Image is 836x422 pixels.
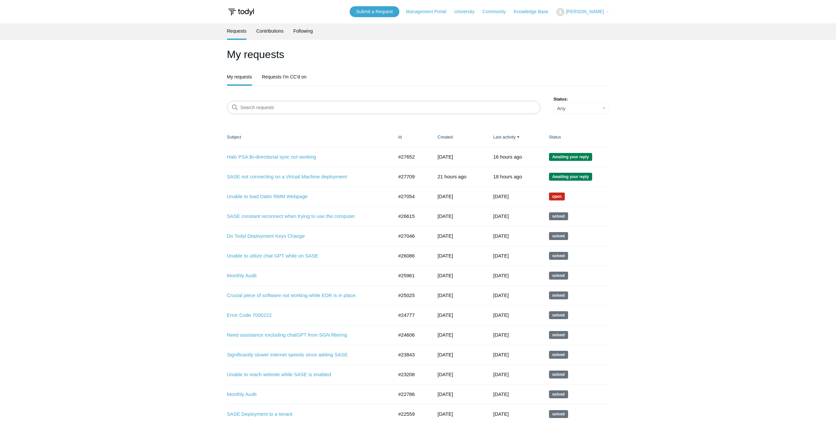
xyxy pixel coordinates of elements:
[549,351,568,359] span: This request has been solved
[392,246,431,266] td: #26086
[392,266,431,286] td: #25961
[227,69,252,84] a: My requests
[227,173,384,181] a: SASE not connecting on a Virtual Machine deployment
[392,167,431,187] td: #27709
[454,8,481,15] a: University
[227,193,384,200] a: Unable to load Datto RMM Webpage
[392,305,431,325] td: #24777
[227,153,384,161] a: Halo PSA Bi-directional sync not working
[438,391,453,397] time: 02/05/2025, 10:28
[438,332,453,338] time: 04/30/2025, 11:15
[392,325,431,345] td: #24606
[493,332,509,338] time: 05/27/2025, 19:02
[514,8,555,15] a: Knowledge Base
[438,312,453,318] time: 05/08/2025, 09:11
[438,352,453,357] time: 03/25/2025, 16:44
[549,410,568,418] span: This request has been solved
[493,411,509,417] time: 02/12/2025, 14:03
[549,390,568,398] span: This request has been solved
[227,292,384,299] a: Crucial piece of software not working while EDR is in place.
[227,351,384,359] a: Significantly slower internet speeds since adding SASE
[549,153,592,161] span: We are waiting for you to respond
[392,147,431,167] td: #27652
[566,9,604,14] span: [PERSON_NAME]
[493,233,509,239] time: 08/13/2025, 17:02
[549,232,568,240] span: This request has been solved
[517,135,520,139] span: ▼
[406,8,453,15] a: Management Portal
[392,187,431,206] td: #27054
[350,6,399,17] a: Submit a Request
[438,233,453,239] time: 08/05/2025, 08:19
[438,135,453,139] a: Created
[392,206,431,226] td: #26615
[438,411,453,417] time: 01/23/2025, 13:35
[392,286,431,305] td: #25025
[493,352,509,357] time: 04/23/2025, 12:02
[438,253,453,258] time: 07/10/2025, 09:19
[227,371,384,378] a: Unable to reach website while SASE is enabled
[493,273,509,278] time: 08/03/2025, 20:01
[549,331,568,339] span: This request has been solved
[493,372,509,377] time: 03/18/2025, 10:02
[227,232,384,240] a: Do Todyl Deployment Keys Change
[438,213,453,219] time: 07/22/2025, 08:45
[438,292,453,298] time: 05/22/2025, 09:56
[493,154,522,160] time: 08/27/2025, 16:02
[549,272,568,280] span: This request has been solved
[493,194,509,199] time: 08/25/2025, 22:01
[556,8,609,16] button: [PERSON_NAME]
[392,127,431,147] th: Id
[227,410,384,418] a: SASE Deployment to a tenant
[549,371,568,378] span: This request has been solved
[493,213,509,219] time: 08/18/2025, 20:02
[227,331,384,339] a: Need assistance excluding chatGPT from SGN filtering
[262,69,306,84] a: Requests I'm CC'd on
[493,135,516,139] a: Last activity▼
[549,252,568,260] span: This request has been solved
[554,96,609,103] label: Status:
[392,226,431,246] td: #27046
[227,272,384,280] a: Monthly Audit
[493,174,522,179] time: 08/27/2025, 13:31
[549,173,592,181] span: We are waiting for you to respond
[227,6,255,18] img: Todyl Support Center Help Center home page
[549,291,568,299] span: This request has been solved
[438,372,453,377] time: 02/25/2025, 15:29
[227,23,246,39] a: Requests
[227,312,384,319] a: Error Code 7000222
[227,213,384,220] a: SASE constant reconnect when trying to use the computer
[542,127,609,147] th: Status
[493,312,509,318] time: 06/04/2025, 16:02
[293,23,313,39] a: Following
[227,101,540,114] input: Search requests
[227,391,384,398] a: Monthly Audit
[438,273,453,278] time: 07/07/2025, 12:33
[549,311,568,319] span: This request has been solved
[438,194,453,199] time: 08/05/2025, 12:05
[438,154,453,160] time: 08/25/2025, 15:40
[227,46,609,62] h1: My requests
[438,174,467,179] time: 08/27/2025, 10:30
[493,292,509,298] time: 06/11/2025, 19:02
[227,252,384,260] a: Unable to utilize chat GPT while on SASE
[227,127,392,147] th: Subject
[549,193,565,200] span: We are working on a response for you
[392,384,431,404] td: #22786
[493,253,509,258] time: 08/06/2025, 16:02
[482,8,512,15] a: Community
[256,23,284,39] a: Contributions
[392,365,431,384] td: #23208
[392,345,431,365] td: #23843
[549,212,568,220] span: This request has been solved
[493,391,509,397] time: 02/25/2025, 11:02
